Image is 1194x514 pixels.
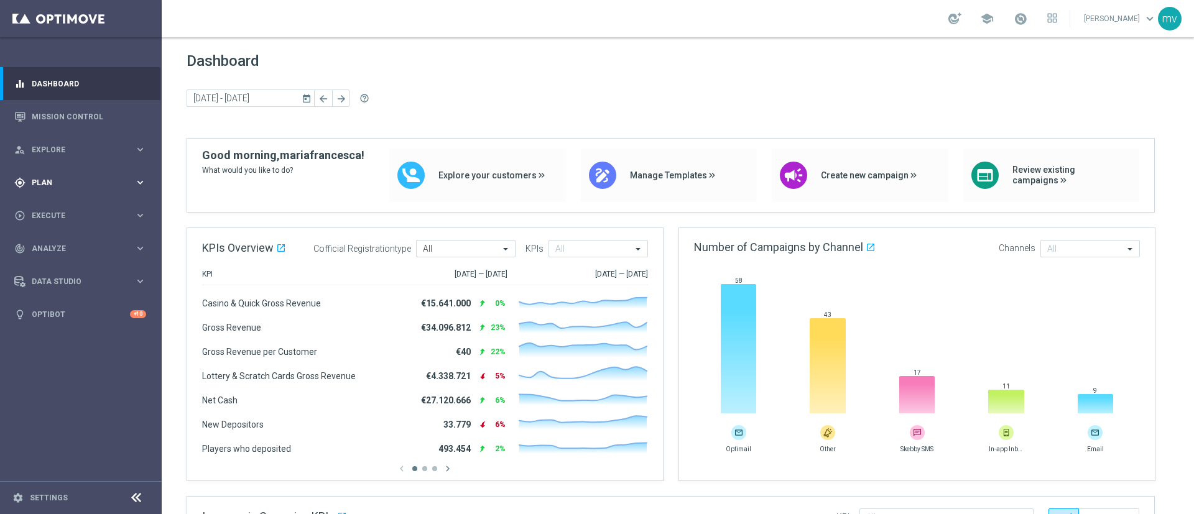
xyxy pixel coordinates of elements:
[14,276,134,287] div: Data Studio
[14,145,147,155] button: person_search Explore keyboard_arrow_right
[32,67,146,100] a: Dashboard
[14,144,25,155] i: person_search
[134,209,146,221] i: keyboard_arrow_right
[14,310,147,319] button: lightbulb Optibot +10
[14,112,147,122] button: Mission Control
[14,277,147,287] button: Data Studio keyboard_arrow_right
[12,492,24,503] i: settings
[14,210,25,221] i: play_circle_outline
[134,275,146,287] i: keyboard_arrow_right
[32,146,134,154] span: Explore
[14,244,147,254] button: track_changes Analyze keyboard_arrow_right
[134,177,146,188] i: keyboard_arrow_right
[14,211,147,221] button: play_circle_outline Execute keyboard_arrow_right
[14,178,147,188] button: gps_fixed Plan keyboard_arrow_right
[32,212,134,219] span: Execute
[14,298,146,331] div: Optibot
[14,78,25,89] i: equalizer
[14,309,25,320] i: lightbulb
[32,298,130,331] a: Optibot
[134,242,146,254] i: keyboard_arrow_right
[14,177,134,188] div: Plan
[32,100,146,133] a: Mission Control
[134,144,146,155] i: keyboard_arrow_right
[30,494,68,502] a: Settings
[14,67,146,100] div: Dashboard
[14,210,134,221] div: Execute
[980,12,994,25] span: school
[14,177,25,188] i: gps_fixed
[32,278,134,285] span: Data Studio
[32,179,134,186] span: Plan
[1083,9,1158,28] a: [PERSON_NAME]keyboard_arrow_down
[1143,12,1157,25] span: keyboard_arrow_down
[14,100,146,133] div: Mission Control
[32,245,134,252] span: Analyze
[14,243,25,254] i: track_changes
[1158,7,1182,30] div: mv
[14,79,147,89] button: equalizer Dashboard
[130,310,146,318] div: +10
[14,144,134,155] div: Explore
[14,243,134,254] div: Analyze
